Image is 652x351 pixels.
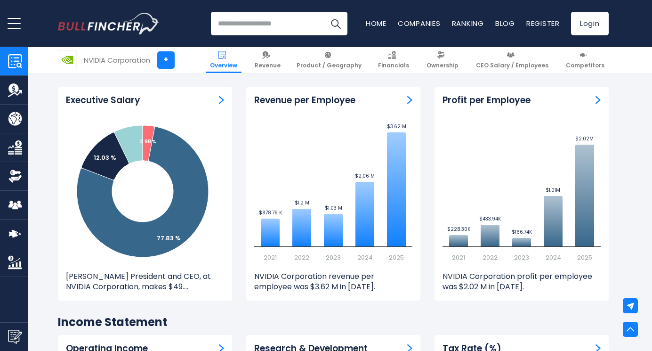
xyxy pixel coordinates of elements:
[407,95,412,105] a: Revenue per Employee
[422,47,463,73] a: Ownership
[447,226,470,233] text: $228.30K
[398,18,441,28] a: Companies
[58,13,160,34] img: Bullfincher logo
[297,62,362,69] span: Product / Geography
[514,253,529,262] text: 2023
[140,138,156,145] tspan: 2.98 %
[566,62,604,69] span: Competitors
[255,62,281,69] span: Revenue
[157,51,175,69] a: +
[526,18,560,28] a: Register
[292,47,366,73] a: Product / Geography
[294,253,309,262] text: 2022
[596,95,601,105] a: Profit per Employee
[66,95,140,106] h3: Executive Salary
[389,253,404,262] text: 2025
[58,13,159,34] a: Go to homepage
[294,199,309,206] text: $1.2 M
[94,153,116,162] tspan: 12.03 %
[546,187,560,194] text: $1.01M
[452,18,484,28] a: Ranking
[443,95,531,106] h3: Profit per Employee
[254,95,355,106] h3: Revenue per Employee
[210,62,237,69] span: Overview
[263,253,276,262] text: 2021
[386,123,406,130] text: $3.62 M
[219,95,224,105] a: ceo-salary
[254,271,412,293] p: NVIDIA Corporation revenue per employee was $3.62 M in [DATE].
[479,215,501,222] text: $433.94K
[324,12,347,35] button: Search
[250,47,285,73] a: Revenue
[206,47,241,73] a: Overview
[58,51,76,69] img: NVDA logo
[326,253,341,262] text: 2023
[571,12,609,35] a: Login
[58,315,609,329] h2: Income Statement
[157,234,181,243] tspan: 77.83 %
[8,169,22,183] img: Ownership
[451,253,465,262] text: 2021
[427,62,459,69] span: Ownership
[482,253,497,262] text: 2022
[366,18,386,28] a: Home
[575,135,594,142] text: $2.02M
[355,172,375,180] text: $2.06 M
[66,271,224,293] p: [PERSON_NAME] President and CEO, at NVIDIA Corporation, makes $49....
[378,62,409,69] span: Financials
[495,18,515,28] a: Blog
[324,204,342,212] text: $1.03 M
[357,253,372,262] text: 2024
[577,253,592,262] text: 2025
[511,229,532,236] text: $166.74K
[443,271,601,293] p: NVIDIA Corporation profit per employee was $2.02 M in [DATE].
[374,47,413,73] a: Financials
[476,62,548,69] span: CEO Salary / Employees
[472,47,553,73] a: CEO Salary / Employees
[562,47,609,73] a: Competitors
[258,209,282,216] text: $878.79 K
[545,253,561,262] text: 2024
[84,55,150,65] div: NVIDIA Corporation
